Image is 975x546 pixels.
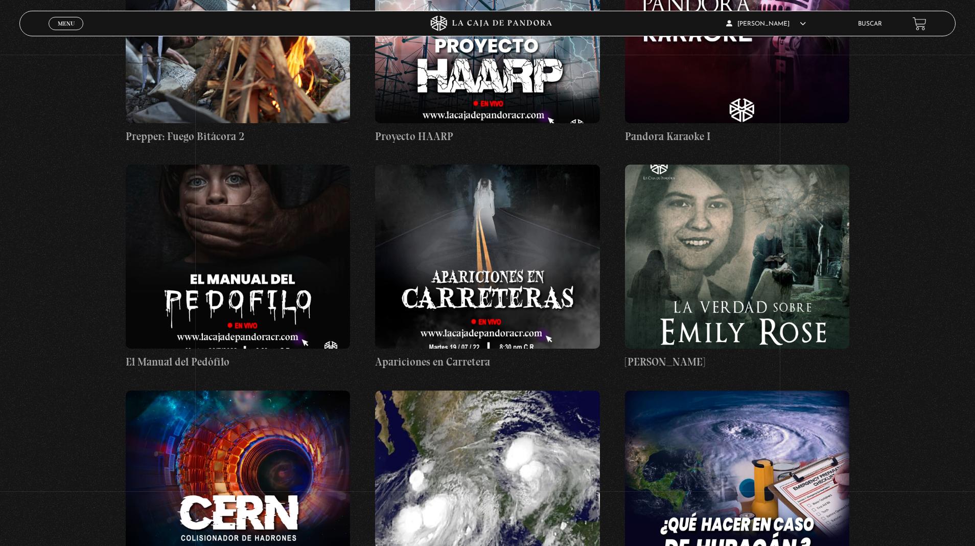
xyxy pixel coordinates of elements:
span: Menu [58,20,75,27]
a: [PERSON_NAME] [625,165,850,370]
h4: El Manual del Pedófilo [126,354,351,370]
span: Cerrar [54,29,78,36]
h4: Apariciones en Carretera [375,354,600,370]
a: Buscar [858,21,882,27]
a: View your shopping cart [913,17,926,31]
h4: Proyecto HAARP [375,128,600,145]
a: El Manual del Pedófilo [126,165,351,370]
span: [PERSON_NAME] [726,21,806,27]
h4: Pandora Karaoke I [625,128,850,145]
a: Apariciones en Carretera [375,165,600,370]
h4: [PERSON_NAME] [625,354,850,370]
h4: Prepper: Fuego Bitácora 2 [126,128,351,145]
